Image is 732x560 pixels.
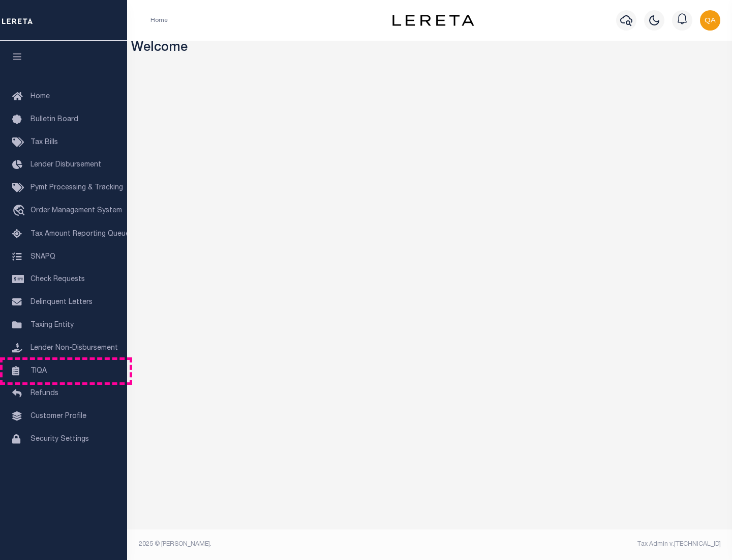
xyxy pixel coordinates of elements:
[30,299,93,306] span: Delinquent Letters
[131,540,430,549] div: 2025 © [PERSON_NAME].
[30,207,122,214] span: Order Management System
[150,16,168,25] li: Home
[437,540,721,549] div: Tax Admin v.[TECHNICAL_ID]
[30,276,85,283] span: Check Requests
[12,205,28,218] i: travel_explore
[131,41,728,57] h3: Welcome
[30,139,58,146] span: Tax Bills
[700,10,720,31] img: svg+xml;base64,PHN2ZyB4bWxucz0iaHR0cDovL3d3dy53My5vcmcvMjAwMC9zdmciIHBvaW50ZXItZXZlbnRzPSJub25lIi...
[392,15,474,26] img: logo-dark.svg
[30,184,123,191] span: Pymt Processing & Tracking
[30,116,78,123] span: Bulletin Board
[30,367,47,374] span: TIQA
[30,345,118,352] span: Lender Non-Disbursement
[30,93,50,100] span: Home
[30,161,101,169] span: Lender Disbursement
[30,253,55,260] span: SNAPQ
[30,413,86,420] span: Customer Profile
[30,231,130,238] span: Tax Amount Reporting Queue
[30,322,74,329] span: Taxing Entity
[30,390,58,397] span: Refunds
[30,436,89,443] span: Security Settings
